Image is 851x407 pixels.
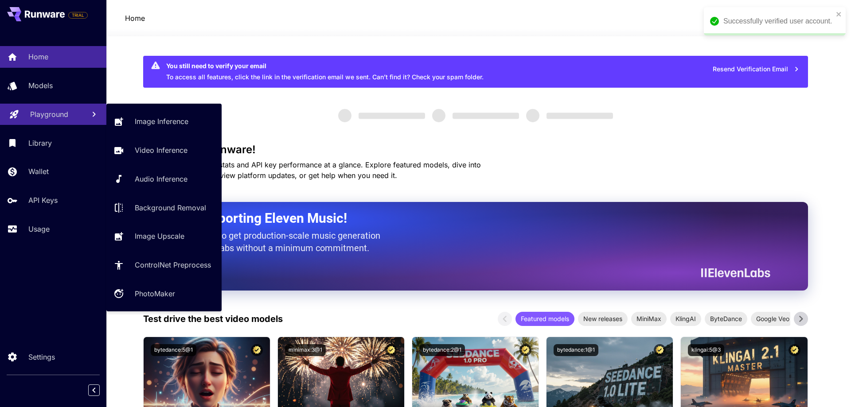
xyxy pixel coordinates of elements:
p: Playground [30,109,68,120]
p: PhotoMaker [135,288,175,299]
p: Image Inference [135,116,188,127]
button: Certified Model – Vetted for best performance and includes a commercial license. [251,344,263,356]
a: Image Inference [106,111,222,132]
p: Home [125,13,145,23]
nav: breadcrumb [125,13,145,23]
button: klingai:5@3 [688,344,724,356]
button: bytedance:1@1 [554,344,598,356]
button: bytedance:5@1 [151,344,196,356]
a: Image Upscale [106,225,222,247]
span: Google Veo [751,314,795,323]
div: You still need to verify your email [166,61,484,70]
span: Check out your usage stats and API key performance at a glance. Explore featured models, dive int... [143,160,481,180]
span: New releases [578,314,628,323]
p: Video Inference [135,145,187,155]
a: Background Removal [106,197,222,218]
p: Home [28,51,48,62]
p: Library [28,138,52,148]
a: PhotoMaker [106,283,222,305]
button: close [836,11,842,18]
span: ByteDance [705,314,747,323]
span: Featured models [515,314,574,323]
span: KlingAI [670,314,701,323]
div: Collapse sidebar [95,382,106,398]
button: Certified Model – Vetted for best performance and includes a commercial license. [654,344,666,356]
p: Image Upscale [135,231,184,241]
a: Video Inference [106,140,222,161]
p: Background Removal [135,202,206,213]
p: The only way to get production-scale music generation from Eleven Labs without a minimum commitment. [165,229,387,254]
h2: Now Supporting Eleven Music! [165,210,764,227]
button: Collapse sidebar [88,384,100,396]
span: MiniMax [631,314,667,323]
button: bytedance:2@1 [419,344,465,356]
span: Add your payment card to enable full platform functionality. [68,10,88,20]
p: Wallet [28,166,49,177]
h3: Welcome to Runware! [143,143,808,156]
p: ControlNet Preprocess [135,260,211,270]
span: TRIAL [69,12,87,19]
div: Successfully verified user account. [723,16,833,27]
p: Usage [28,224,50,234]
p: Settings [28,352,55,362]
p: Models [28,80,53,91]
a: ControlNet Preprocess [106,254,222,276]
p: Test drive the best video models [143,312,283,326]
button: Certified Model – Vetted for best performance and includes a commercial license. [519,344,531,356]
p: Audio Inference [135,174,187,184]
p: API Keys [28,195,58,205]
div: To access all features, click the link in the verification email we sent. Can’t find it? Check yo... [166,58,484,85]
button: Certified Model – Vetted for best performance and includes a commercial license. [385,344,397,356]
a: Audio Inference [106,168,222,190]
button: Resend Verification Email [708,60,804,78]
button: minimax:3@1 [285,344,326,356]
button: Certified Model – Vetted for best performance and includes a commercial license. [789,344,800,356]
